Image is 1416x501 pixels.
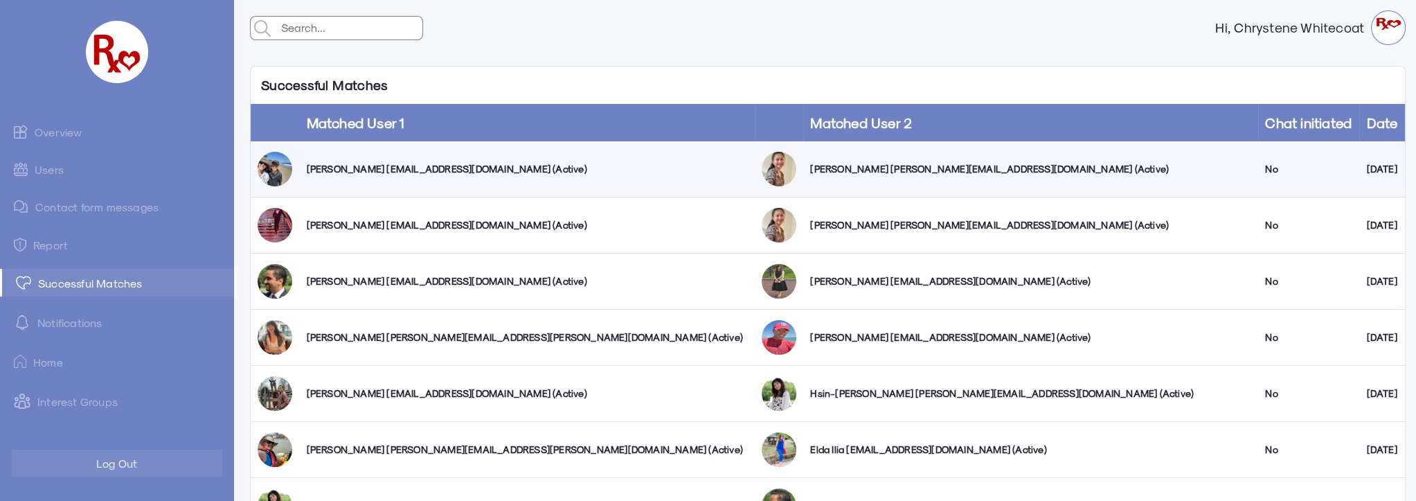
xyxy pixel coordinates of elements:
[810,387,1251,401] div: Hsin-[PERSON_NAME] [PERSON_NAME][EMAIL_ADDRESS][DOMAIN_NAME] (Active)
[251,17,274,40] img: admin-search.svg
[12,450,222,477] button: Log Out
[258,376,292,411] img: elkq2wcnvjhhkb0c226g.jpg
[762,376,796,411] img: tgllwhcayzxyy8kmxxg6.jpg
[278,17,422,39] input: Search...
[1366,218,1398,232] div: [DATE]
[14,314,30,331] img: notification-default-white.svg
[14,125,28,139] img: admin-ic-overview.svg
[810,162,1251,176] div: [PERSON_NAME] [PERSON_NAME][EMAIL_ADDRESS][DOMAIN_NAME] (Active)
[14,238,26,252] img: admin-ic-report.svg
[1265,387,1352,401] div: No
[1366,274,1398,288] div: [DATE]
[14,163,28,176] img: admin-ic-users.svg
[258,264,292,299] img: jgty61vlcar7nyaxwxt4.jpg
[307,162,748,176] div: [PERSON_NAME] [EMAIL_ADDRESS][DOMAIN_NAME] (Active)
[307,274,748,288] div: [PERSON_NAME] [EMAIL_ADDRESS][DOMAIN_NAME] (Active)
[762,264,796,299] img: sprzqvic8eekeuxb5o7m.jpg
[14,393,30,410] img: intrestGropus.svg
[1366,443,1398,457] div: [DATE]
[1366,387,1398,401] div: [DATE]
[1215,21,1371,35] strong: Hi, Chrystene Whitecoat
[810,443,1251,457] div: Elda Ilia [EMAIL_ADDRESS][DOMAIN_NAME] (Active)
[810,114,912,131] a: Matched User 2
[1366,331,1398,344] div: [DATE]
[810,274,1251,288] div: [PERSON_NAME] [EMAIL_ADDRESS][DOMAIN_NAME] (Active)
[810,331,1251,344] div: [PERSON_NAME] [EMAIL_ADDRESS][DOMAIN_NAME] (Active)
[251,67,398,104] p: Successful Matches
[1265,114,1352,131] a: Chat initiated
[1366,114,1397,131] a: Date
[1265,162,1352,176] div: No
[258,432,292,467] img: stoxbr6mqmahal6cjiue.jpg
[258,152,292,186] img: vnivom1mx5s6avaqshr1.jpg
[307,114,405,131] a: Matched User 1
[762,208,796,243] img: damcq6z6skfbom31qzan.jpg
[1265,274,1352,288] div: No
[14,355,26,369] img: ic-home.png
[14,200,28,213] img: admin-ic-contact-message.svg
[1366,162,1398,176] div: [DATE]
[307,443,748,457] div: [PERSON_NAME] [PERSON_NAME][EMAIL_ADDRESS][PERSON_NAME][DOMAIN_NAME] (Active)
[258,320,292,355] img: ukzd1p09er7c4gkkhusb.jpg
[258,208,292,243] img: wqvojgutefnepjyixm91.jpg
[762,152,796,186] img: damcq6z6skfbom31qzan.jpg
[16,276,31,290] img: matched.svg
[810,218,1251,232] div: [PERSON_NAME] [PERSON_NAME][EMAIL_ADDRESS][DOMAIN_NAME] (Active)
[1265,443,1352,457] div: No
[307,218,748,232] div: [PERSON_NAME] [EMAIL_ADDRESS][DOMAIN_NAME] (Active)
[762,432,796,467] img: bqyw3pcvq7u7qt03gnct.jpg
[1265,331,1352,344] div: No
[307,387,748,401] div: [PERSON_NAME] [EMAIL_ADDRESS][DOMAIN_NAME] (Active)
[762,320,796,355] img: dhau8bdsf38xjveakrpm.png
[307,331,748,344] div: [PERSON_NAME] [PERSON_NAME][EMAIL_ADDRESS][PERSON_NAME][DOMAIN_NAME] (Active)
[1265,218,1352,232] div: No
